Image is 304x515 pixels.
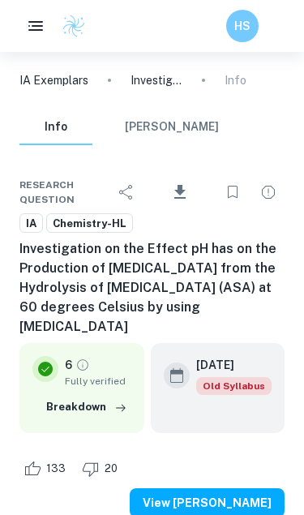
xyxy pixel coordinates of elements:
p: 6 [65,356,72,374]
button: HS [226,10,259,42]
div: Share [110,176,143,208]
div: Report issue [252,176,285,208]
span: Chemistry-HL [47,216,132,232]
button: Info [19,109,92,145]
div: Bookmark [216,176,249,208]
button: Breakdown [42,395,131,419]
div: Like [19,456,75,482]
a: IA Exemplars [19,71,88,89]
a: IA [19,213,43,234]
div: Starting from the May 2025 session, the Chemistry IA requirements have changed. It's OK to refer ... [196,377,272,395]
a: Grade fully verified [75,358,90,372]
a: Chemistry-HL [46,213,133,234]
span: Old Syllabus [196,377,272,395]
span: 20 [96,461,126,477]
span: Fully verified [65,374,131,388]
img: Clastify logo [62,14,86,38]
h6: [DATE] [196,356,259,374]
p: Info [225,71,246,89]
span: Research question [19,178,110,207]
h6: Investigation on the Effect pH has on the Production of [MEDICAL_DATA] from the Hydrolysis of [ME... [19,239,285,337]
p: Investigation on the Effect pH has on the Production of [MEDICAL_DATA] from the Hydrolysis of [ME... [131,71,182,89]
div: Dislike [78,456,126,482]
a: Clastify logo [52,14,86,38]
div: Download [146,171,213,213]
span: 133 [37,461,75,477]
h6: HS [233,17,252,35]
button: [PERSON_NAME] [125,109,219,145]
span: IA [20,216,42,232]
